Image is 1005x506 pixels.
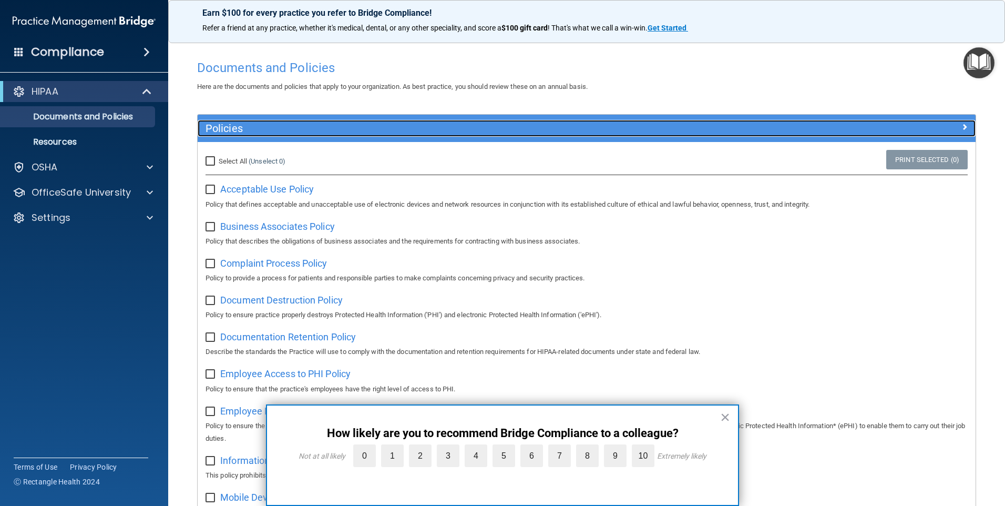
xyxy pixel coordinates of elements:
label: 8 [576,444,599,467]
p: Earn $100 for every practice you refer to Bridge Compliance! [202,8,971,18]
label: 0 [353,444,376,467]
div: Extremely likely [657,452,706,460]
label: 2 [409,444,432,467]
p: HIPAA [32,85,58,98]
span: ! That's what we call a win-win. [548,24,648,32]
span: Business Associates Policy [220,221,335,232]
span: Employee Education Policy [220,406,334,417]
img: PMB logo [13,11,156,32]
button: Close [720,409,730,426]
p: This policy prohibits conduct that constitutes interference with the access, exchange, or use of ... [206,469,968,482]
label: 1 [381,444,404,467]
label: 10 [632,444,654,467]
span: Here are the documents and policies that apply to your organization. As best practice, you should... [197,83,588,90]
label: 5 [493,444,515,467]
p: OSHA [32,161,58,174]
h4: Documents and Policies [197,61,976,75]
p: Policy that describes the obligations of business associates and the requirements for contracting... [206,235,968,248]
p: Resources [7,137,150,147]
div: Not at all likely [299,452,345,460]
span: Acceptable Use Policy [220,184,314,195]
span: Mobile Device Security Policy [220,492,344,503]
label: 3 [437,444,459,467]
p: Policy to provide a process for patients and responsible parties to make complaints concerning pr... [206,272,968,285]
button: Open Resource Center [963,47,994,78]
span: Documentation Retention Policy [220,331,356,342]
p: OfficeSafe University [32,186,131,199]
label: 9 [604,444,627,467]
span: Select All [219,157,247,165]
p: Policy to ensure that the practice's employees have the right level of access to PHI. [206,383,968,396]
span: Refer a friend at any practice, whether it's medical, dental, or any other speciality, and score a [202,24,501,32]
p: Documents and Policies [7,112,150,122]
p: Policy to ensure the Practice's employees receive necessary and appropriate training with regard ... [206,420,968,445]
p: How likely are you to recommend Bridge Compliance to a colleague? [288,427,717,440]
span: Ⓒ Rectangle Health 2024 [14,477,100,487]
p: Describe the standards the Practice will use to comply with the documentation and retention requi... [206,346,968,358]
label: 6 [520,444,543,467]
a: Print Selected (0) [886,150,968,169]
p: Policy that defines acceptable and unacceptable use of electronic devices and network resources i... [206,198,968,211]
a: Privacy Policy [70,462,117,472]
strong: Get Started [648,24,686,32]
a: (Unselect 0) [249,157,285,165]
a: Terms of Use [14,462,57,472]
p: Policy to ensure practice properly destroys Protected Health Information ('PHI') and electronic P... [206,309,968,321]
span: Employee Access to PHI Policy [220,368,351,379]
p: Settings [32,211,70,224]
label: 7 [548,444,571,467]
h5: Policies [206,123,773,134]
strong: $100 gift card [501,24,548,32]
span: Complaint Process Policy [220,258,327,269]
label: 4 [465,444,487,467]
span: Document Destruction Policy [220,295,343,306]
h4: Compliance [31,45,104,59]
span: Information Blocking Policy [220,455,335,466]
